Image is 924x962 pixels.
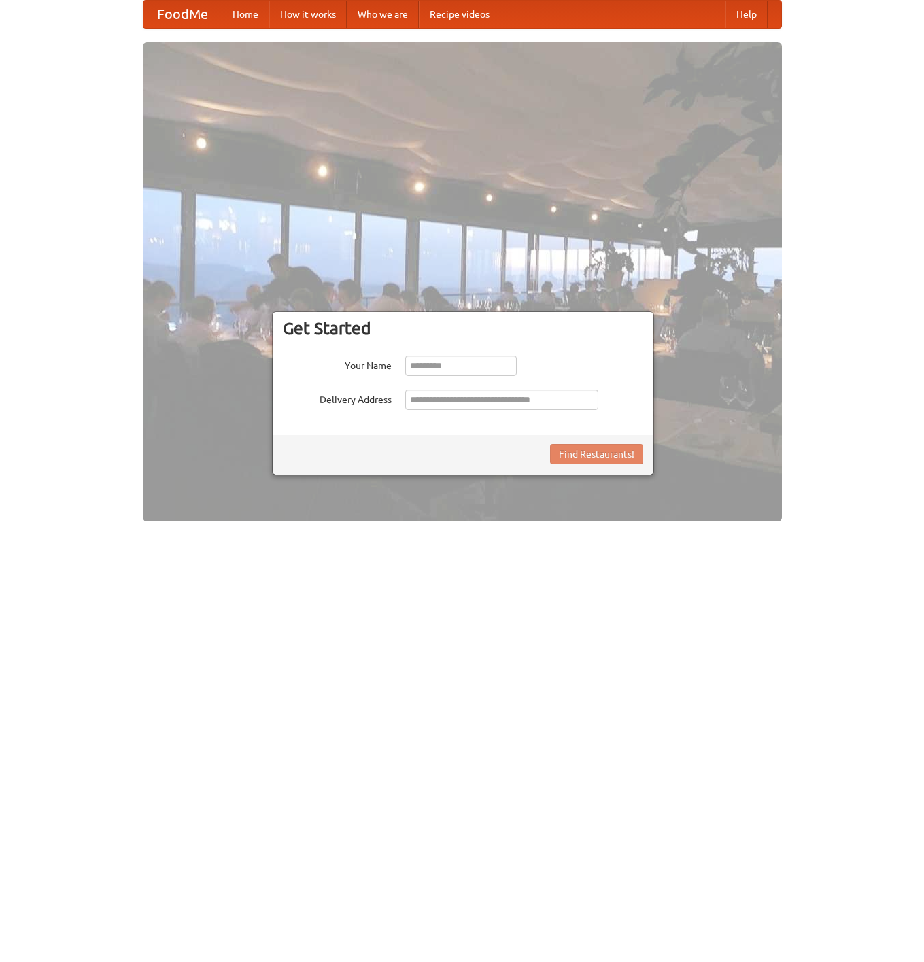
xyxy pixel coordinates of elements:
[419,1,500,28] a: Recipe videos
[347,1,419,28] a: Who we are
[143,1,222,28] a: FoodMe
[283,356,392,373] label: Your Name
[725,1,768,28] a: Help
[283,318,643,339] h3: Get Started
[550,444,643,464] button: Find Restaurants!
[222,1,269,28] a: Home
[283,390,392,407] label: Delivery Address
[269,1,347,28] a: How it works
